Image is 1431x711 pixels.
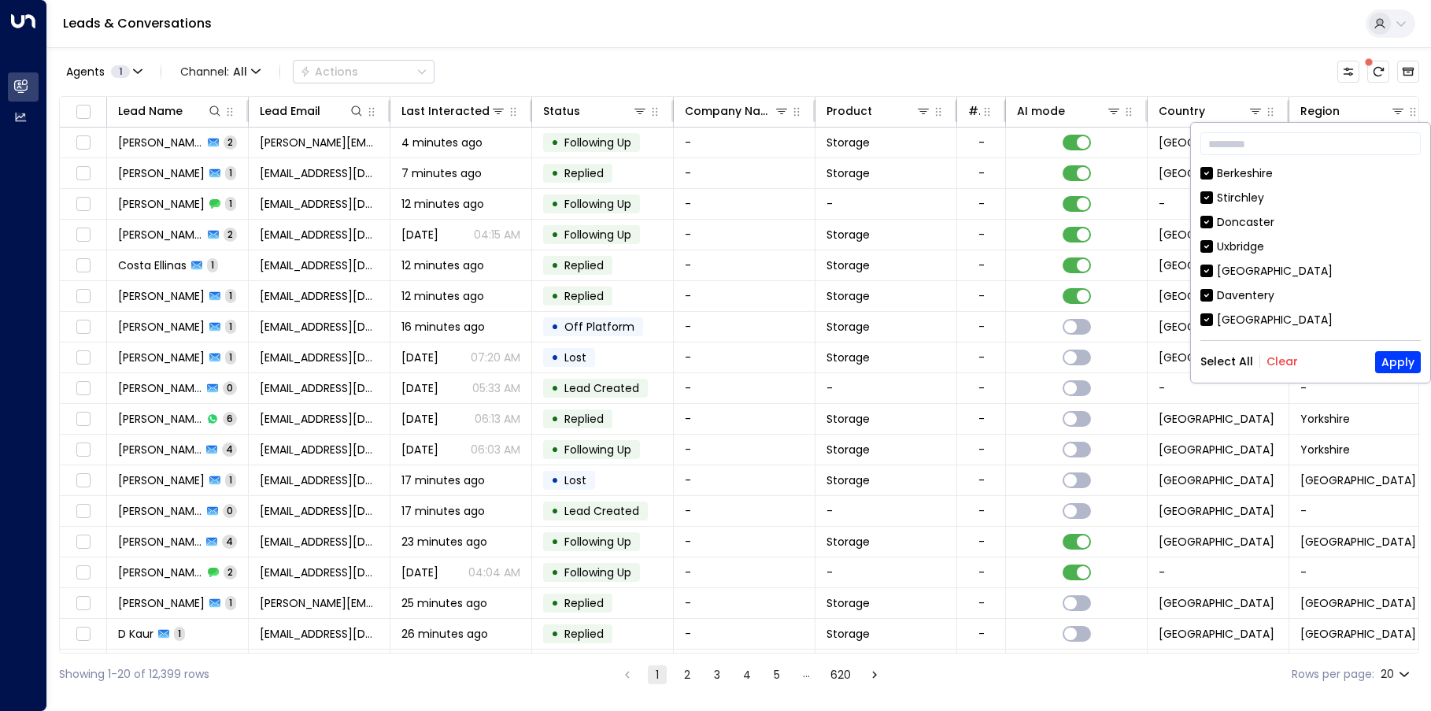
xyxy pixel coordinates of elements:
span: United Kingdom [1159,227,1274,243]
div: - [978,565,985,580]
span: costa_ellinas@yahoo.com [260,257,379,273]
span: ryan.baneham@hotmail.com [260,135,379,150]
div: [GEOGRAPHIC_DATA] [1217,263,1333,280]
div: - [978,135,985,150]
div: Status [543,102,648,120]
div: • [551,528,559,555]
p: 05:33 AM [472,380,520,396]
span: United Kingdom [1159,626,1274,642]
div: Region [1300,102,1340,120]
div: Country [1159,102,1205,120]
span: Sep 13, 2025 [401,565,438,580]
button: Select All [1200,355,1253,368]
td: - [815,373,957,403]
span: 17 minutes ago [401,503,485,519]
span: Toggle select row [73,471,93,491]
div: Uxbridge [1217,239,1264,255]
td: - [815,189,957,219]
span: Storage [826,319,870,335]
div: Doncaster [1217,214,1274,231]
span: Replied [564,626,604,642]
span: There are new threads available. Refresh the grid to view the latest updates. [1367,61,1389,83]
span: 1 [111,65,130,78]
span: 6 [223,412,237,425]
button: Clear [1266,355,1298,368]
span: Replied [564,595,604,611]
span: Yorkshire [1300,442,1350,457]
div: Lead Name [118,102,223,120]
td: - [674,189,815,219]
button: Go to page 5 [767,665,786,684]
p: 04:04 AM [468,565,520,580]
span: Off Platform [564,319,634,335]
span: Birmingham [1300,472,1416,488]
span: Katie Henschker [118,503,202,519]
span: Replied [564,288,604,304]
td: - [1289,496,1431,526]
span: London [1300,534,1416,550]
div: Product [826,102,872,120]
td: - [815,496,957,526]
span: mesku90@gmail.com [260,350,379,365]
span: Storage [826,350,870,365]
span: Toggle select row [73,624,93,644]
div: Berkeshire [1217,165,1273,182]
span: Following Up [564,196,631,212]
span: Merjana Shakir Ullah [118,380,202,396]
span: mesku90@gmail.com [260,442,379,457]
div: - [978,350,985,365]
button: Go to page 2 [678,665,697,684]
span: Katie Henschker [118,472,205,488]
button: Go to page 4 [738,665,756,684]
td: - [674,650,815,680]
td: - [674,588,815,618]
span: Sarbjit Mushtaq [118,288,205,304]
a: Leads & Conversations [63,14,212,32]
span: Following Up [564,442,631,457]
div: Stirchley [1200,190,1421,206]
span: Toggle select row [73,348,93,368]
span: United Kingdom [1159,411,1274,427]
div: Company Name [685,102,789,120]
div: - [978,380,985,396]
td: - [1148,373,1289,403]
span: United Kingdom [1159,595,1274,611]
span: 12 minutes ago [401,257,484,273]
span: Following Up [564,227,631,243]
div: AI mode [1017,102,1122,120]
span: Toggle select row [73,225,93,245]
td: - [1289,557,1431,587]
span: 1 [174,627,185,640]
div: • [551,467,559,494]
div: - [978,442,985,457]
div: Daventery [1217,287,1274,304]
span: Storage [826,626,870,642]
div: • [551,191,559,217]
div: Last Interacted [401,102,490,120]
div: Country [1159,102,1263,120]
span: United Kingdom [1159,288,1274,304]
button: Channel:All [174,61,267,83]
div: - [978,472,985,488]
td: - [674,128,815,157]
div: # of people [968,102,997,120]
span: 16 minutes ago [401,319,485,335]
span: Following Up [564,565,631,580]
div: • [551,344,559,371]
span: 1 [225,166,236,180]
span: 12 minutes ago [401,196,484,212]
button: Go to next page [865,665,884,684]
span: 25 minutes ago [401,595,487,611]
div: • [551,620,559,647]
div: Company Name [685,102,774,120]
span: 4 [222,443,237,456]
span: Sep 12, 2025 [401,350,438,365]
div: Daventery [1200,287,1421,304]
span: Lost [564,350,586,365]
span: United Kingdom [1159,319,1274,335]
span: d-orton@live.co.uk [260,595,379,611]
div: - [978,411,985,427]
span: katiehenschker@outlook.com [260,503,379,519]
span: Mateusz Fal [118,534,202,550]
span: 1 [225,320,236,333]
